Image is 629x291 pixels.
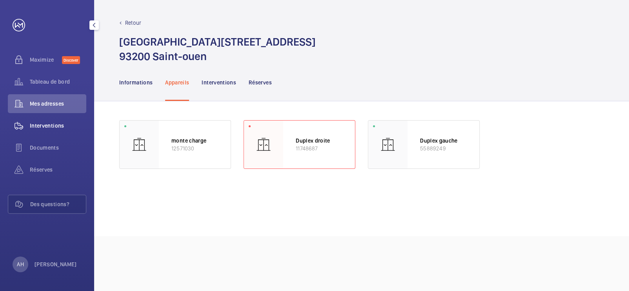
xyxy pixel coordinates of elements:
p: Duplex droite [296,137,342,145]
span: Interventions [30,122,86,130]
span: Maximize [30,56,62,64]
span: Tableau de bord [30,78,86,86]
p: 12571030 [171,145,218,152]
h1: [GEOGRAPHIC_DATA][STREET_ADDRESS] 93200 Saint-ouen [119,35,316,64]
span: Documents [30,144,86,152]
p: 11748687 [296,145,342,152]
span: Des questions? [30,200,86,208]
img: elevator.svg [131,137,147,152]
p: Retour [125,19,141,27]
span: Réserves [30,166,86,174]
p: Informations [119,79,153,86]
p: AH [17,260,24,268]
p: 55889249 [420,145,467,152]
p: Appareils [165,79,189,86]
img: elevator.svg [380,137,396,152]
span: Mes adresses [30,100,86,108]
p: Interventions [202,79,236,86]
p: [PERSON_NAME] [35,260,77,268]
p: Réserves [249,79,272,86]
p: Duplex gauche [420,137,467,145]
p: monte charge [171,137,218,145]
span: Discover [62,56,80,64]
img: elevator.svg [256,137,271,152]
